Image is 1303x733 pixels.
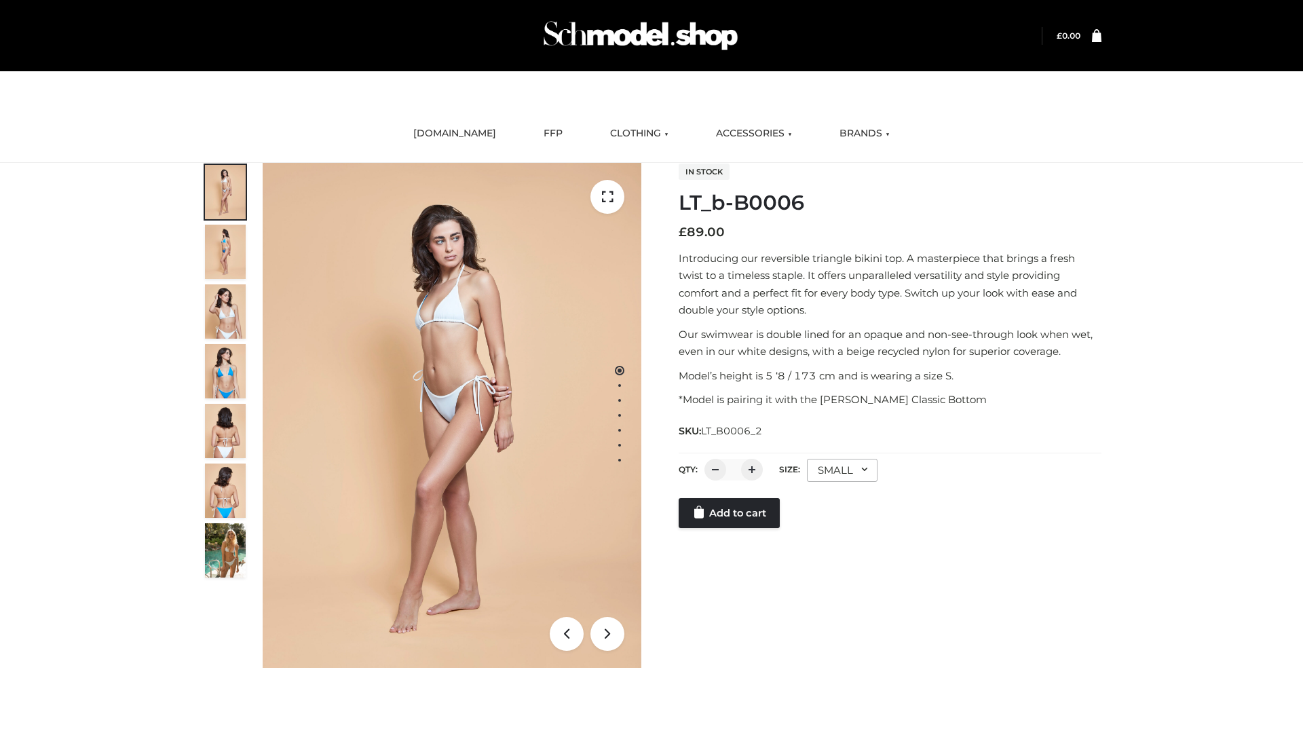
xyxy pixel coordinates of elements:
[205,284,246,339] img: ArielClassicBikiniTop_CloudNine_AzureSky_OW114ECO_3-scaled.jpg
[679,464,698,474] label: QTY:
[263,163,641,668] img: LT_b-B0006
[679,191,1101,215] h1: LT_b-B0006
[679,225,725,240] bdi: 89.00
[1057,31,1062,41] span: £
[679,326,1101,360] p: Our swimwear is double lined for an opaque and non-see-through look when wet, even in our white d...
[205,404,246,458] img: ArielClassicBikiniTop_CloudNine_AzureSky_OW114ECO_7-scaled.jpg
[205,165,246,219] img: ArielClassicBikiniTop_CloudNine_AzureSky_OW114ECO_1-scaled.jpg
[679,225,687,240] span: £
[533,119,573,149] a: FFP
[1057,31,1080,41] a: £0.00
[701,425,762,437] span: LT_B0006_2
[205,464,246,518] img: ArielClassicBikiniTop_CloudNine_AzureSky_OW114ECO_8-scaled.jpg
[403,119,506,149] a: [DOMAIN_NAME]
[679,391,1101,409] p: *Model is pairing it with the [PERSON_NAME] Classic Bottom
[829,119,900,149] a: BRANDS
[706,119,802,149] a: ACCESSORIES
[1057,31,1080,41] bdi: 0.00
[679,367,1101,385] p: Model’s height is 5 ‘8 / 173 cm and is wearing a size S.
[679,250,1101,319] p: Introducing our reversible triangle bikini top. A masterpiece that brings a fresh twist to a time...
[679,423,763,439] span: SKU:
[679,164,730,180] span: In stock
[807,459,877,482] div: SMALL
[539,9,742,62] img: Schmodel Admin 964
[205,523,246,578] img: Arieltop_CloudNine_AzureSky2.jpg
[779,464,800,474] label: Size:
[205,344,246,398] img: ArielClassicBikiniTop_CloudNine_AzureSky_OW114ECO_4-scaled.jpg
[205,225,246,279] img: ArielClassicBikiniTop_CloudNine_AzureSky_OW114ECO_2-scaled.jpg
[679,498,780,528] a: Add to cart
[600,119,679,149] a: CLOTHING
